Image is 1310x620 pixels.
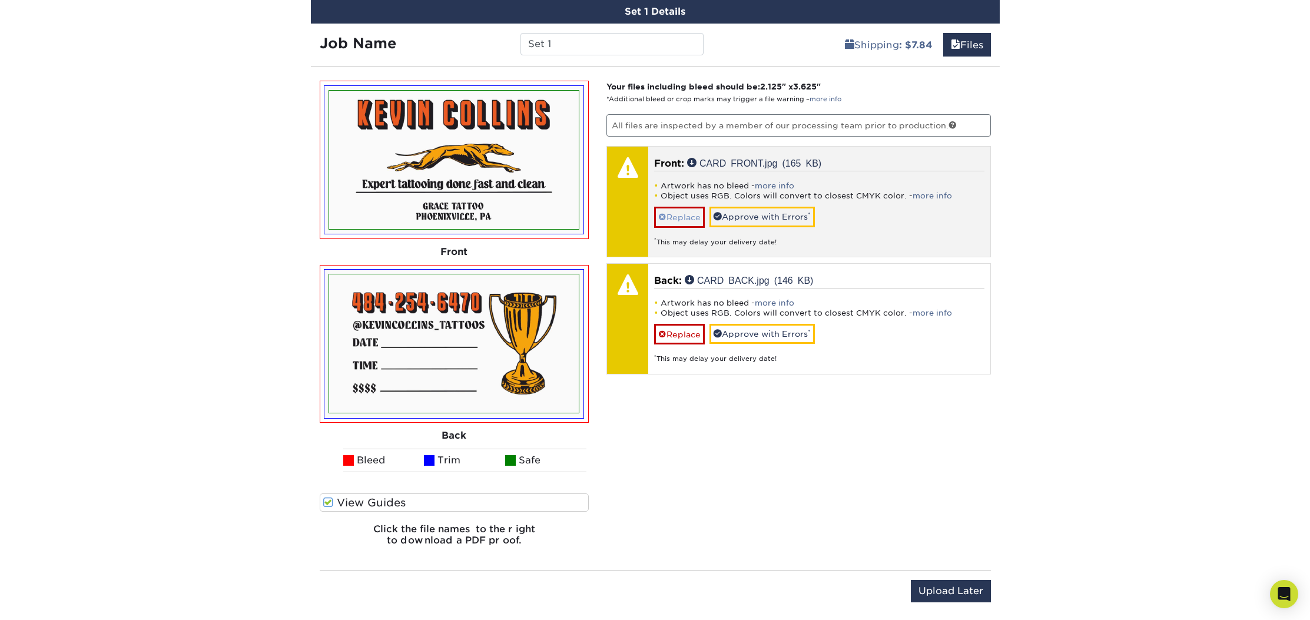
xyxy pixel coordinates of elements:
[654,344,984,364] div: This may delay your delivery date!
[837,33,940,57] a: Shipping: $7.84
[685,275,813,284] a: CARD BACK.jpg (146 KB)
[755,181,794,190] a: more info
[654,191,984,201] li: Object uses RGB. Colors will convert to closest CMYK color. -
[320,493,589,512] label: View Guides
[911,580,991,602] input: Upload Later
[1270,580,1298,608] div: Open Intercom Messenger
[320,239,589,265] div: Front
[913,309,952,317] a: more info
[654,275,682,286] span: Back:
[654,298,984,308] li: Artwork has no bleed -
[343,449,424,472] li: Bleed
[320,35,396,52] strong: Job Name
[320,423,589,449] div: Back
[520,33,704,55] input: Enter a job name
[709,324,815,344] a: Approve with Errors*
[913,191,952,200] a: more info
[424,449,505,472] li: Trim
[943,33,991,57] a: Files
[899,39,933,51] b: : $7.84
[654,228,984,247] div: This may delay your delivery date!
[3,584,100,616] iframe: Google Customer Reviews
[606,95,841,103] small: *Additional bleed or crop marks may trigger a file warning –
[810,95,841,103] a: more info
[709,207,815,227] a: Approve with Errors*
[793,82,817,91] span: 3.625
[320,523,589,555] h6: Click the file names to the right to download a PDF proof.
[505,449,586,472] li: Safe
[755,299,794,307] a: more info
[951,39,960,51] span: files
[845,39,854,51] span: shipping
[654,308,984,318] li: Object uses RGB. Colors will convert to closest CMYK color. -
[654,181,984,191] li: Artwork has no bleed -
[654,324,705,344] a: Replace
[687,158,821,167] a: CARD FRONT.jpg (165 KB)
[760,82,782,91] span: 2.125
[606,114,991,137] p: All files are inspected by a member of our processing team prior to production.
[654,207,705,227] a: Replace
[654,158,684,169] span: Front:
[606,82,821,91] strong: Your files including bleed should be: " x "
